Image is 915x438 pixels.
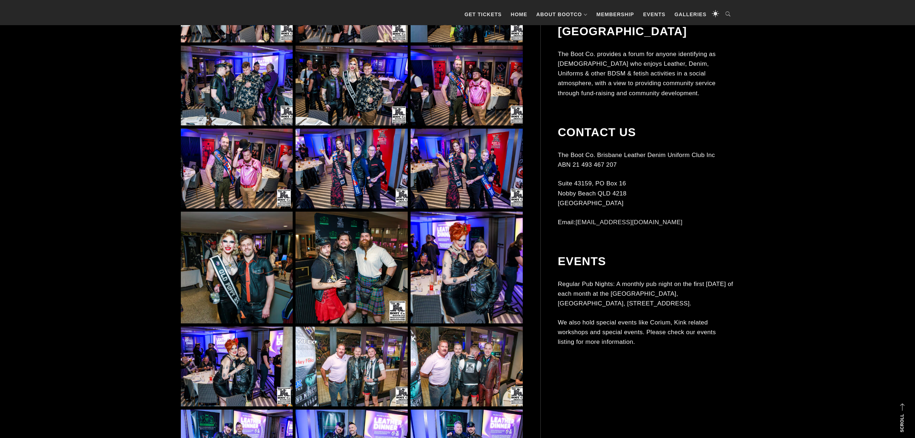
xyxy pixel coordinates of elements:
a: About BootCo [533,4,591,25]
h2: Contact Us [558,125,734,139]
strong: Scroll [900,414,905,432]
a: Home [507,4,531,25]
p: Email: [558,217,734,227]
a: GET TICKETS [461,4,505,25]
h2: Events [558,254,734,268]
p: The Boot Co. Brisbane Leather Denim Uniform Club Inc ABN 21 493 467 207 [558,150,734,170]
a: Galleries [671,4,710,25]
p: We also hold special events like Corium, Kink related workshops and special events. Please check ... [558,318,734,347]
p: The Boot Co. provides a forum for anyone identifying as [DEMOGRAPHIC_DATA] who enjoys Leather, De... [558,49,734,98]
a: Membership [593,4,638,25]
p: Regular Pub Nights: A monthly pub night on the first [DATE] of each month at the [GEOGRAPHIC_DATA... [558,279,734,309]
a: [EMAIL_ADDRESS][DOMAIN_NAME] [576,219,683,226]
a: Events [640,4,669,25]
p: Suite 43159, PO Box 16 Nobby Beach QLD 4218 [GEOGRAPHIC_DATA] [558,179,734,208]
